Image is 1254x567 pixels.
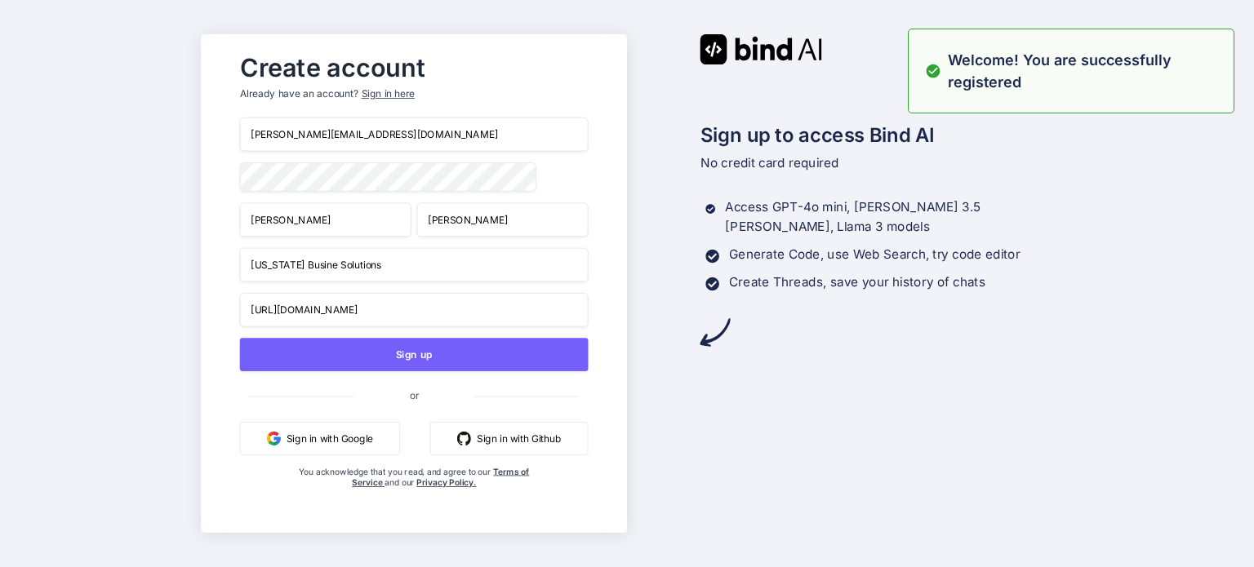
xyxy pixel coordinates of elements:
span: or [354,378,474,412]
img: github [457,432,471,445]
h2: Create account [239,56,588,78]
p: Create Threads, save your history of chats [729,272,985,292]
div: You acknowledge that you read, and agree to our and our [298,466,531,521]
button: Sign up [239,338,588,371]
h2: Sign up to access Bind AI [700,120,1053,149]
img: google [267,432,281,445]
button: Sign in with Google [239,422,399,455]
input: Your company name [239,248,588,282]
input: Last Name [416,202,588,237]
p: No credit card required [700,153,1053,173]
p: Already have an account? [239,87,588,101]
img: Bind AI logo [700,34,822,64]
img: alert [925,49,941,93]
input: Company website [239,293,588,327]
p: Welcome! You are successfully registered [948,49,1224,93]
button: Sign in with Github [430,422,589,455]
p: Access GPT-4o mini, [PERSON_NAME] 3.5 [PERSON_NAME], Llama 3 models [725,198,1053,237]
input: First Name [239,202,411,237]
img: arrow [700,317,730,348]
input: Email [239,117,588,152]
a: Privacy Policy. [416,477,476,488]
p: Generate Code, use Web Search, try code editor [729,245,1020,264]
div: Sign in here [361,87,414,101]
a: Terms of Service [352,466,529,487]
